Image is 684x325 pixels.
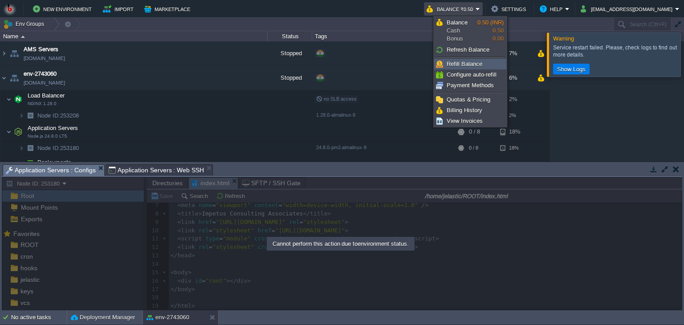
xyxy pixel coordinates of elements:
div: Stopped [268,66,312,90]
span: Refill Balance [447,61,482,67]
span: NGINX 1.28.0 [28,101,57,106]
a: Deployments [37,158,73,166]
button: Help [540,4,565,14]
img: AMDAwAAAACH5BAEAAAAALAAAAAABAAEAAAICRAEAOw== [19,141,24,155]
a: env-2743060 [24,69,57,78]
a: AMS Servers [24,45,58,54]
div: Service restart failed. Please, check logs to find out more details. [553,44,678,58]
span: Configure auto-refill [447,71,497,78]
a: Configure auto-refill [435,70,506,80]
a: Billing History [435,106,506,115]
img: AMDAwAAAACH5BAEAAAAALAAAAAABAAEAAAICRAEAOw== [24,155,37,169]
div: 0 / 8 [469,141,478,155]
button: Env Groups [3,18,47,30]
img: AMDAwAAAACH5BAEAAAAALAAAAAABAAEAAAICRAEAOw== [0,41,8,65]
img: AMDAwAAAACH5BAEAAAAALAAAAAABAAEAAAICRAEAOw== [0,66,8,90]
div: 18% [500,123,529,141]
div: Status [268,31,312,41]
div: 2% [500,109,529,122]
a: Refill Balance [435,59,506,69]
button: Marketplace [144,4,193,14]
span: Cash Bonus [447,19,476,43]
span: Quotas & Pricing [447,96,490,103]
button: Deployment Manager [71,313,135,322]
img: AMDAwAAAACH5BAEAAAAALAAAAAABAAEAAAICRAEAOw== [21,36,25,38]
span: Balance [447,19,468,26]
button: env-2743060 [147,313,189,322]
a: Load BalancerNGINX 1.28.0 [27,92,66,99]
a: Application ServersNode.js 24.8.0 LTS [27,125,79,131]
div: Tags [313,31,454,41]
span: Warning [553,35,574,42]
span: no SLB access [316,96,357,102]
img: AMDAwAAAACH5BAEAAAAALAAAAAABAAEAAAICRAEAOw== [19,155,24,169]
span: Billing History [447,107,482,114]
a: [DOMAIN_NAME] [24,54,65,63]
button: Settings [491,4,529,14]
button: New Environment [33,4,94,14]
img: Bitss Techniques [3,2,16,16]
span: Refresh Balance [447,46,489,53]
img: AMDAwAAAACH5BAEAAAAALAAAAAABAAEAAAICRAEAOw== [12,90,24,108]
a: [DOMAIN_NAME] [24,78,65,87]
span: Application Servers [27,124,79,132]
a: Node ID:253208 [37,112,80,119]
span: 0.50 0.00 [477,19,504,42]
span: 253208 [37,112,80,119]
img: AMDAwAAAACH5BAEAAAAALAAAAAABAAEAAAICRAEAOw== [24,141,37,155]
a: Payment Methods [435,81,506,90]
div: Name [1,31,267,41]
span: 24.8.0-pm2-almalinux-9 [316,145,366,150]
span: View Invoices [447,118,483,124]
span: Load Balancer [27,92,66,99]
span: 253180 [37,144,80,152]
img: AMDAwAAAACH5BAEAAAAALAAAAAABAAEAAAICRAEAOw== [24,109,37,122]
a: View Invoices [435,116,506,126]
a: Refresh Balance [435,45,506,55]
span: Application Servers : Configs [6,165,96,176]
img: AMDAwAAAACH5BAEAAAAALAAAAAABAAEAAAICRAEAOw== [8,66,20,90]
div: No active tasks [11,310,67,325]
a: BalanceCashBonus0.50 (INR)0.500.00 [435,17,506,44]
button: Show Logs [554,65,588,73]
img: AMDAwAAAACH5BAEAAAAALAAAAAABAAEAAAICRAEAOw== [19,109,24,122]
div: Stopped [268,41,312,65]
img: AMDAwAAAACH5BAEAAAAALAAAAAABAAEAAAICRAEAOw== [8,41,20,65]
div: 0 / 8 [469,123,480,141]
button: Import [103,4,136,14]
img: AMDAwAAAACH5BAEAAAAALAAAAAABAAEAAAICRAEAOw== [6,90,12,108]
button: Balance ₹0.50 [427,4,476,14]
img: AMDAwAAAACH5BAEAAAAALAAAAAABAAEAAAICRAEAOw== [12,123,24,141]
button: [EMAIL_ADDRESS][DOMAIN_NAME] [581,4,675,14]
div: Cannot perform this action due to environment status. [268,238,414,250]
span: Application Servers : Web SSH [109,165,204,175]
div: 7% [500,41,529,65]
div: 2% [500,90,529,108]
a: Node ID:253180 [37,144,80,152]
span: Node ID: [37,112,60,119]
div: 18% [500,141,529,155]
div: 6% [500,66,529,90]
span: 1.28.0-almalinux-9 [316,112,355,118]
span: Node ID: [37,145,60,151]
a: Quotas & Pricing [435,95,506,105]
span: Payment Methods [447,82,494,89]
img: AMDAwAAAACH5BAEAAAAALAAAAAABAAEAAAICRAEAOw== [6,123,12,141]
span: Node.js 24.8.0 LTS [28,134,67,139]
span: 0.50 (INR) [477,19,504,26]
